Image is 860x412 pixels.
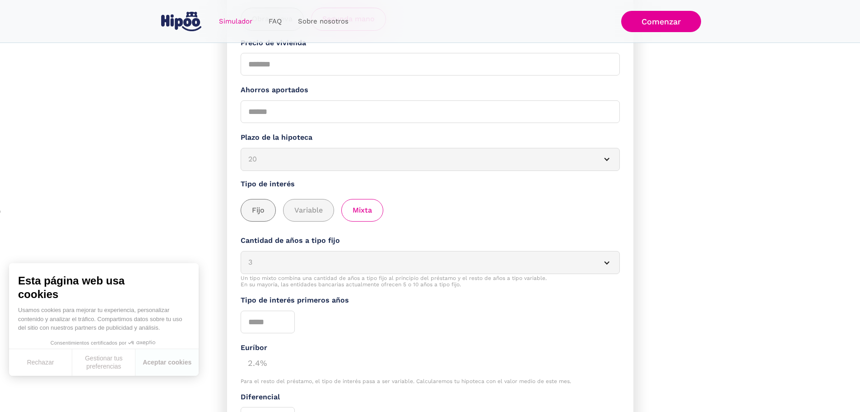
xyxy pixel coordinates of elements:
[621,11,701,32] a: Comenzar
[241,342,620,354] div: Euríbor
[290,13,357,30] a: Sobre nosotros
[241,132,620,143] label: Plazo de la hipoteca
[241,179,620,190] label: Tipo de interés
[159,8,204,35] a: home
[353,205,372,216] span: Mixta
[241,85,620,96] label: Ahorros aportados
[248,257,590,268] div: 3
[241,235,620,246] label: Cantidad de años a tipo fijo
[241,353,620,371] div: 2.4%
[252,205,265,216] span: Fijo
[294,205,323,216] span: Variable
[211,13,260,30] a: Simulador
[260,13,290,30] a: FAQ
[241,378,620,384] div: Para el resto del préstamo, el tipo de interés pasa a ser variable. Calcularemos tu hipoteca con ...
[241,295,620,306] label: Tipo de interés primeros años
[241,251,620,274] article: 3
[241,148,620,171] article: 20
[241,392,620,403] label: Diferencial
[241,275,620,288] div: Un tipo mixto combina una cantidad de años a tipo fijo al principio del préstamo y el resto de añ...
[248,154,590,165] div: 20
[241,199,620,222] div: add_description_here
